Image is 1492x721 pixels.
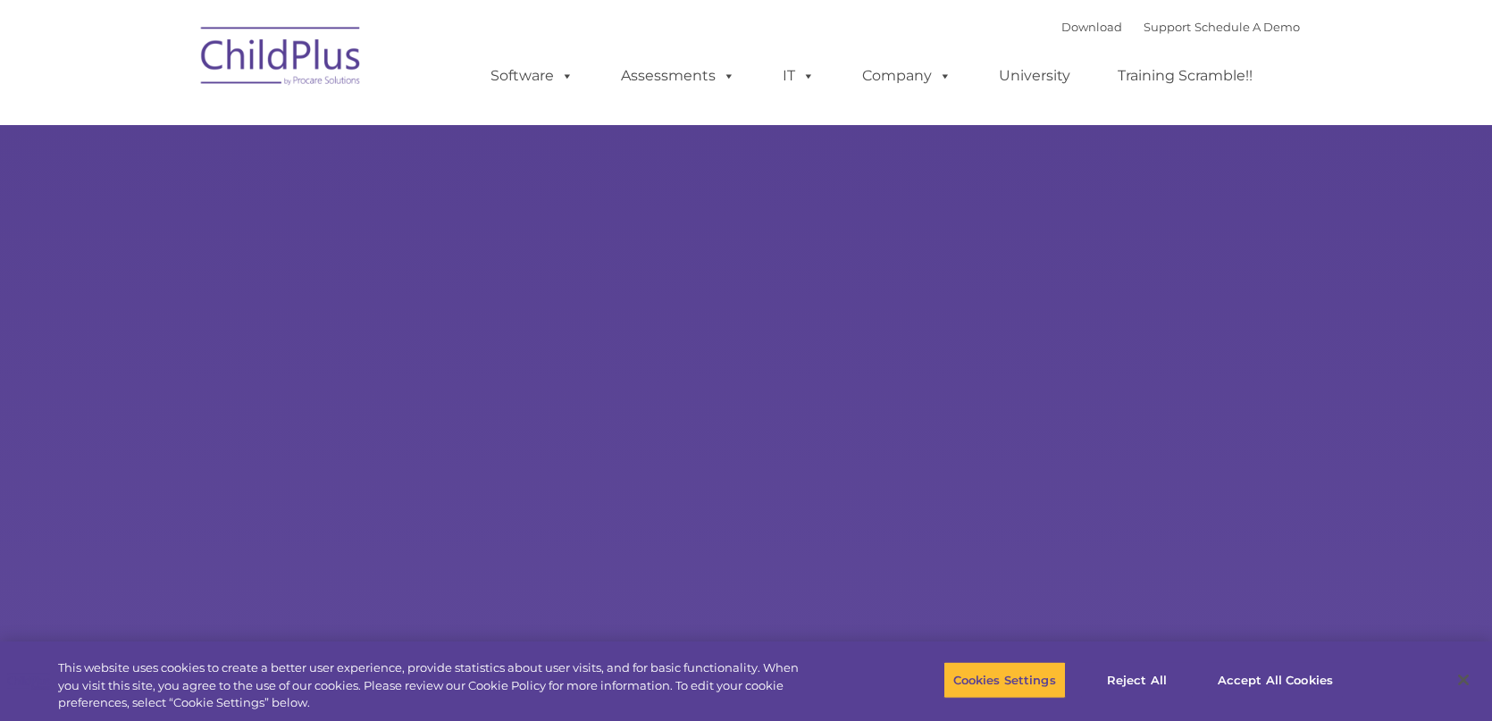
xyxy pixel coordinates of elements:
[1444,660,1483,700] button: Close
[603,58,753,94] a: Assessments
[58,659,821,712] div: This website uses cookies to create a better user experience, provide statistics about user visit...
[473,58,591,94] a: Software
[981,58,1088,94] a: University
[1144,20,1191,34] a: Support
[1061,20,1122,34] a: Download
[1194,20,1300,34] a: Schedule A Demo
[192,14,371,104] img: ChildPlus by Procare Solutions
[943,661,1066,699] button: Cookies Settings
[765,58,833,94] a: IT
[1081,661,1193,699] button: Reject All
[1061,20,1300,34] font: |
[1100,58,1270,94] a: Training Scramble!!
[844,58,969,94] a: Company
[1208,661,1343,699] button: Accept All Cookies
